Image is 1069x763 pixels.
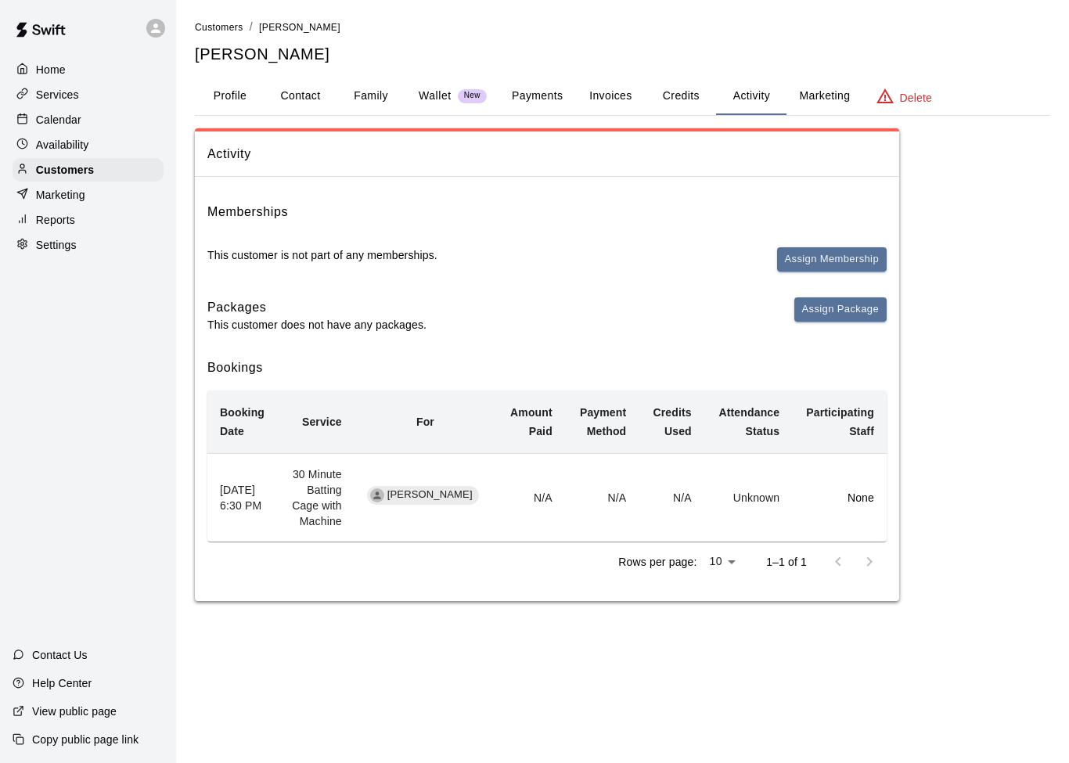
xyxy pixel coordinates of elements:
[36,62,66,77] p: Home
[416,416,434,428] b: For
[580,406,626,437] b: Payment Method
[207,202,288,222] h6: Memberships
[265,77,336,115] button: Contact
[618,554,696,570] p: Rows per page:
[575,77,646,115] button: Invoices
[220,406,265,437] b: Booking Date
[13,58,164,81] a: Home
[777,247,887,272] button: Assign Membership
[13,233,164,257] a: Settings
[279,453,355,542] td: 30 Minute Batting Cage with Machine
[703,550,741,573] div: 10
[195,19,1050,36] nav: breadcrumb
[36,212,75,228] p: Reports
[207,317,427,333] p: This customer does not have any packages.
[195,77,1050,115] div: basic tabs example
[32,704,117,719] p: View public page
[32,675,92,691] p: Help Center
[639,453,704,542] td: N/A
[13,108,164,131] a: Calendar
[36,137,89,153] p: Availability
[195,44,1050,65] h5: [PERSON_NAME]
[653,406,692,437] b: Credits Used
[806,406,874,437] b: Participating Staff
[336,77,406,115] button: Family
[36,237,77,253] p: Settings
[36,87,79,103] p: Services
[36,162,94,178] p: Customers
[32,732,139,747] p: Copy public page link
[510,406,552,437] b: Amount Paid
[499,77,575,115] button: Payments
[207,390,887,542] table: simple table
[786,77,862,115] button: Marketing
[718,406,779,437] b: Attendance Status
[13,183,164,207] a: Marketing
[302,416,342,428] b: Service
[458,91,487,101] span: New
[259,22,340,33] span: [PERSON_NAME]
[900,90,932,106] p: Delete
[32,647,88,663] p: Contact Us
[195,77,265,115] button: Profile
[370,488,384,502] div: Grant Girka
[13,158,164,182] a: Customers
[207,358,887,378] h6: Bookings
[794,297,887,322] button: Assign Package
[207,247,437,263] p: This customer is not part of any memberships.
[766,554,807,570] p: 1–1 of 1
[565,453,639,542] td: N/A
[207,453,279,542] th: [DATE] 6:30 PM
[646,77,716,115] button: Credits
[195,20,243,33] a: Customers
[207,144,887,164] span: Activity
[13,208,164,232] a: Reports
[716,77,786,115] button: Activity
[419,88,452,104] p: Wallet
[13,133,164,157] a: Availability
[496,453,565,542] td: N/A
[704,453,792,542] td: Unknown
[207,297,427,318] h6: Packages
[804,490,874,506] p: None
[250,19,253,35] li: /
[13,83,164,106] a: Services
[195,22,243,33] span: Customers
[381,488,479,502] span: [PERSON_NAME]
[36,112,81,128] p: Calendar
[36,187,85,203] p: Marketing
